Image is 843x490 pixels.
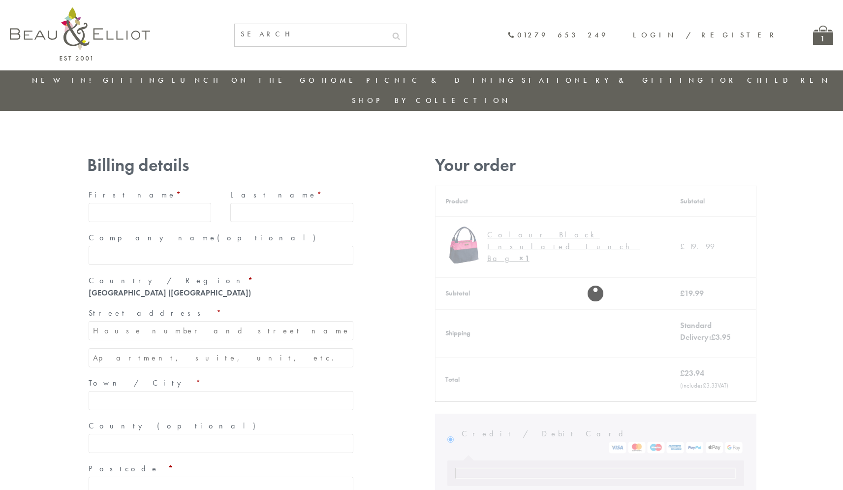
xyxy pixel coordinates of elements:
a: 01279 653 249 [507,31,608,39]
a: For Children [711,75,831,85]
h3: Billing details [87,155,355,175]
label: First name [89,187,212,203]
h3: Your order [435,155,756,175]
a: 1 [813,26,833,45]
a: Stationery & Gifting [522,75,706,85]
a: Shop by collection [352,96,511,105]
label: Last name [230,187,353,203]
label: County [89,418,353,434]
span: (optional) [217,232,321,243]
a: Login / Register [633,30,779,40]
input: SEARCH [235,24,386,44]
a: Picnic & Dining [366,75,517,85]
img: logo [10,7,150,61]
input: House number and street name [89,321,353,340]
label: Town / City [89,375,353,391]
a: Lunch On The Go [172,75,317,85]
label: Company name [89,230,353,246]
a: Gifting [103,75,167,85]
a: Home [322,75,361,85]
strong: [GEOGRAPHIC_DATA] ([GEOGRAPHIC_DATA]) [89,288,251,298]
label: Postcode [89,461,353,477]
label: Street address [89,305,353,321]
label: Country / Region [89,273,353,289]
span: (optional) [157,421,261,431]
a: New in! [32,75,98,85]
input: Apartment, suite, unit, etc. (optional) [89,348,353,367]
